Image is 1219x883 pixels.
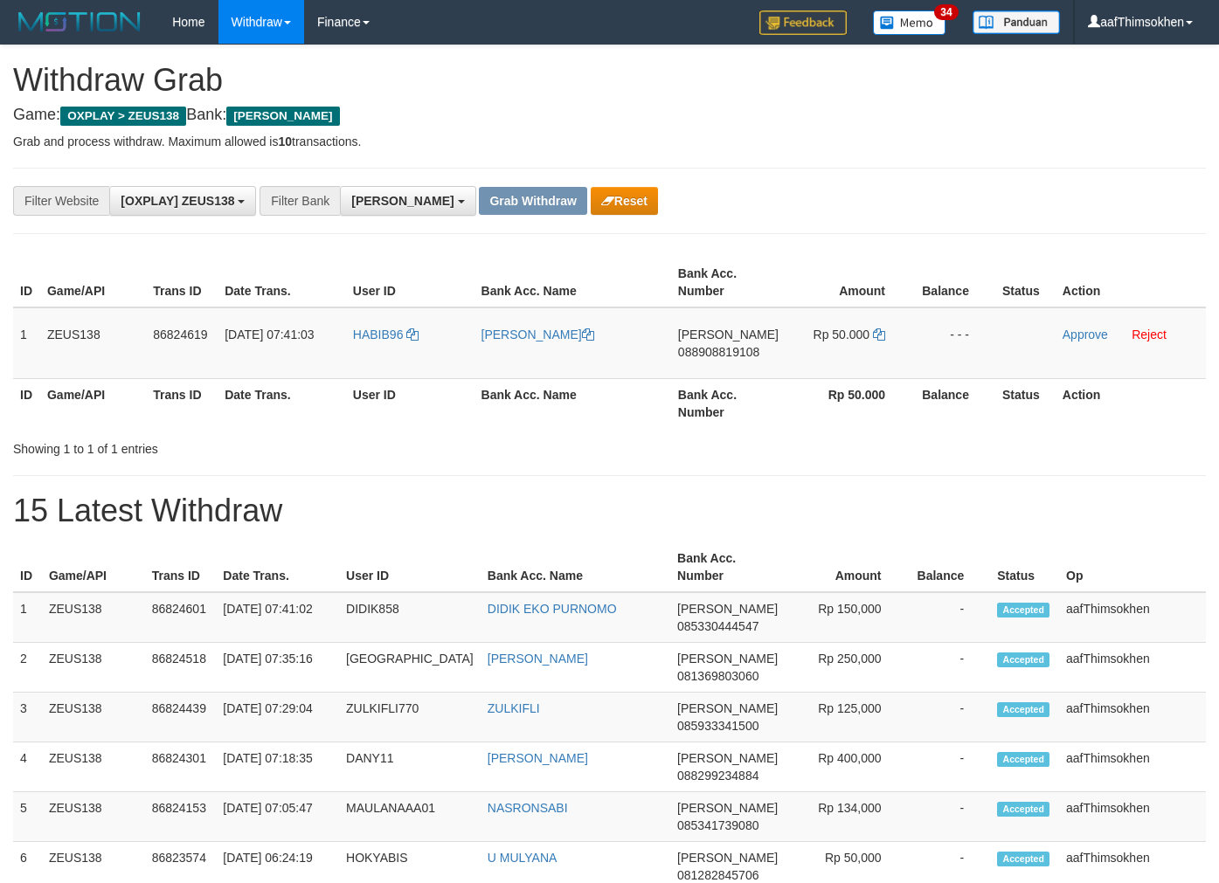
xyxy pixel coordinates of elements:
span: [PERSON_NAME] [677,701,778,715]
td: - [908,792,991,842]
th: Balance [908,542,991,592]
td: 86824301 [145,742,217,792]
td: aafThimsokhen [1059,693,1206,742]
span: [PERSON_NAME] [351,194,454,208]
th: Action [1056,258,1206,307]
th: Amount [786,258,911,307]
td: ZEUS138 [42,693,145,742]
span: 86824619 [153,328,207,341]
td: [DATE] 07:35:16 [216,643,339,693]
th: Balance [911,258,995,307]
th: Status [995,378,1056,428]
td: aafThimsokhen [1059,643,1206,693]
img: Button%20Memo.svg [873,10,946,35]
h4: Game: Bank: [13,107,1206,124]
button: [PERSON_NAME] [340,186,475,216]
td: - [908,693,991,742]
th: Game/API [40,258,146,307]
img: Feedback.jpg [759,10,847,35]
td: - - - [911,307,995,379]
div: Showing 1 to 1 of 1 entries [13,433,495,458]
span: Accepted [997,702,1049,717]
span: Copy 081282845706 to clipboard [677,868,758,882]
th: Trans ID [146,258,218,307]
td: 3 [13,693,42,742]
span: OXPLAY > ZEUS138 [60,107,186,126]
th: ID [13,542,42,592]
span: [PERSON_NAME] [677,751,778,765]
a: Approve [1063,328,1108,341]
th: Balance [911,378,995,428]
span: [OXPLAY] ZEUS138 [121,194,234,208]
span: Accepted [997,852,1049,866]
div: Filter Bank [260,186,340,216]
td: ZEUS138 [42,742,145,792]
span: [PERSON_NAME] [677,801,778,815]
p: Grab and process withdraw. Maximum allowed is transactions. [13,133,1206,150]
span: Accepted [997,603,1049,617]
th: Bank Acc. Name [481,542,670,592]
th: User ID [339,542,481,592]
th: Amount [785,542,907,592]
th: User ID [346,258,474,307]
td: [DATE] 07:29:04 [216,693,339,742]
span: Copy 081369803060 to clipboard [677,669,758,683]
th: User ID [346,378,474,428]
td: Rp 250,000 [785,643,907,693]
td: ZEUS138 [40,307,146,379]
td: aafThimsokhen [1059,792,1206,842]
span: [PERSON_NAME] [677,602,778,616]
strong: 10 [278,135,292,148]
div: Filter Website [13,186,109,216]
td: 2 [13,643,42,693]
a: DIDIK EKO PURNOMO [488,602,617,616]
td: [GEOGRAPHIC_DATA] [339,643,481,693]
td: Rp 400,000 [785,742,907,792]
span: Copy 088908819108 to clipboard [678,345,759,359]
td: 86824439 [145,693,217,742]
td: Rp 134,000 [785,792,907,842]
td: ZULKIFLI770 [339,693,481,742]
span: Copy 088299234884 to clipboard [677,769,758,783]
a: NASRONSABI [488,801,568,815]
span: [PERSON_NAME] [678,328,779,341]
a: [PERSON_NAME] [488,652,588,666]
td: 1 [13,592,42,643]
th: Action [1056,378,1206,428]
span: Copy 085330444547 to clipboard [677,619,758,633]
td: ZEUS138 [42,792,145,842]
a: [PERSON_NAME] [481,328,594,341]
th: Rp 50.000 [786,378,911,428]
td: 86824518 [145,643,217,693]
h1: Withdraw Grab [13,63,1206,98]
td: MAULANAAA01 [339,792,481,842]
th: Op [1059,542,1206,592]
td: [DATE] 07:41:02 [216,592,339,643]
span: [PERSON_NAME] [677,851,778,865]
th: Game/API [42,542,145,592]
span: Copy 085933341500 to clipboard [677,719,758,733]
button: [OXPLAY] ZEUS138 [109,186,256,216]
td: [DATE] 07:05:47 [216,792,339,842]
th: Bank Acc. Name [474,378,671,428]
td: 86824601 [145,592,217,643]
span: [PERSON_NAME] [677,652,778,666]
th: ID [13,258,40,307]
th: Bank Acc. Number [670,542,785,592]
a: [PERSON_NAME] [488,751,588,765]
td: DANY11 [339,742,481,792]
img: panduan.png [973,10,1060,34]
th: Date Trans. [218,378,346,428]
th: Status [995,258,1056,307]
td: 4 [13,742,42,792]
a: HABIB96 [353,328,419,341]
a: ZULKIFLI [488,701,540,715]
span: HABIB96 [353,328,404,341]
td: ZEUS138 [42,643,145,693]
td: - [908,592,991,643]
td: 5 [13,792,42,842]
th: ID [13,378,40,428]
td: Rp 150,000 [785,592,907,643]
a: Reject [1132,328,1167,341]
th: Bank Acc. Number [671,258,786,307]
